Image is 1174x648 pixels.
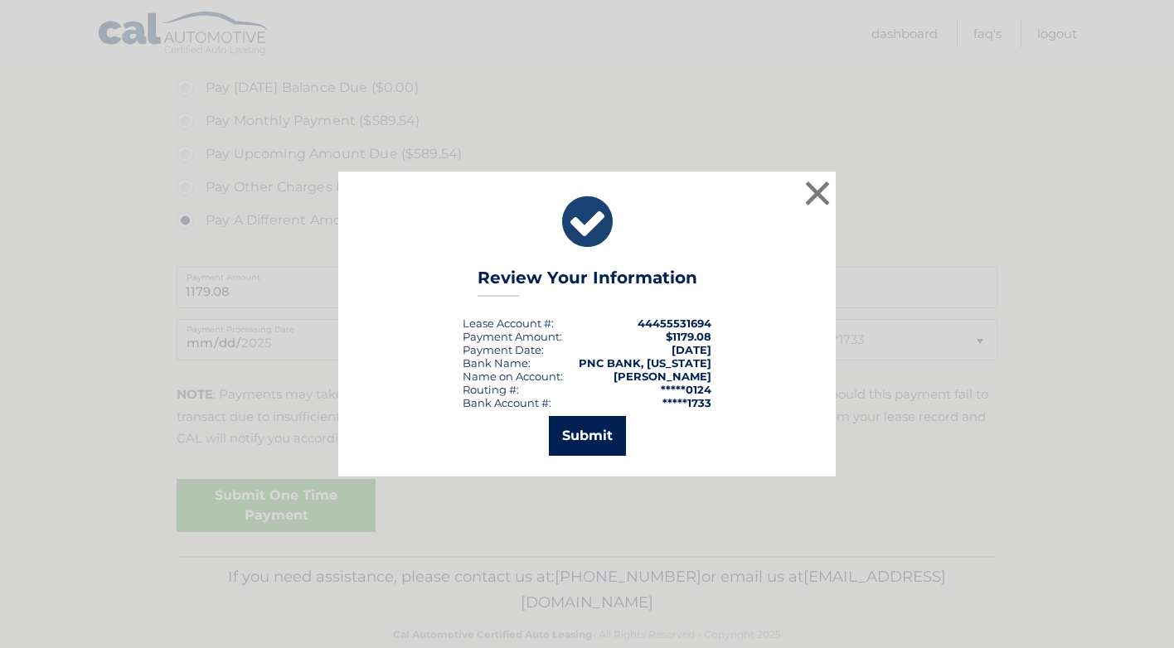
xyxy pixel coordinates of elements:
div: Bank Account #: [463,396,551,409]
div: Lease Account #: [463,317,554,330]
span: $1179.08 [666,330,711,343]
div: Name on Account: [463,370,563,383]
div: Routing #: [463,383,519,396]
strong: 44455531694 [638,317,711,330]
button: Submit [549,416,626,456]
button: × [801,177,834,210]
div: : [463,343,544,356]
h3: Review Your Information [478,268,697,297]
strong: PNC BANK, [US_STATE] [579,356,711,370]
span: Payment Date [463,343,541,356]
div: Bank Name: [463,356,531,370]
div: Payment Amount: [463,330,562,343]
strong: [PERSON_NAME] [614,370,711,383]
span: [DATE] [672,343,711,356]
